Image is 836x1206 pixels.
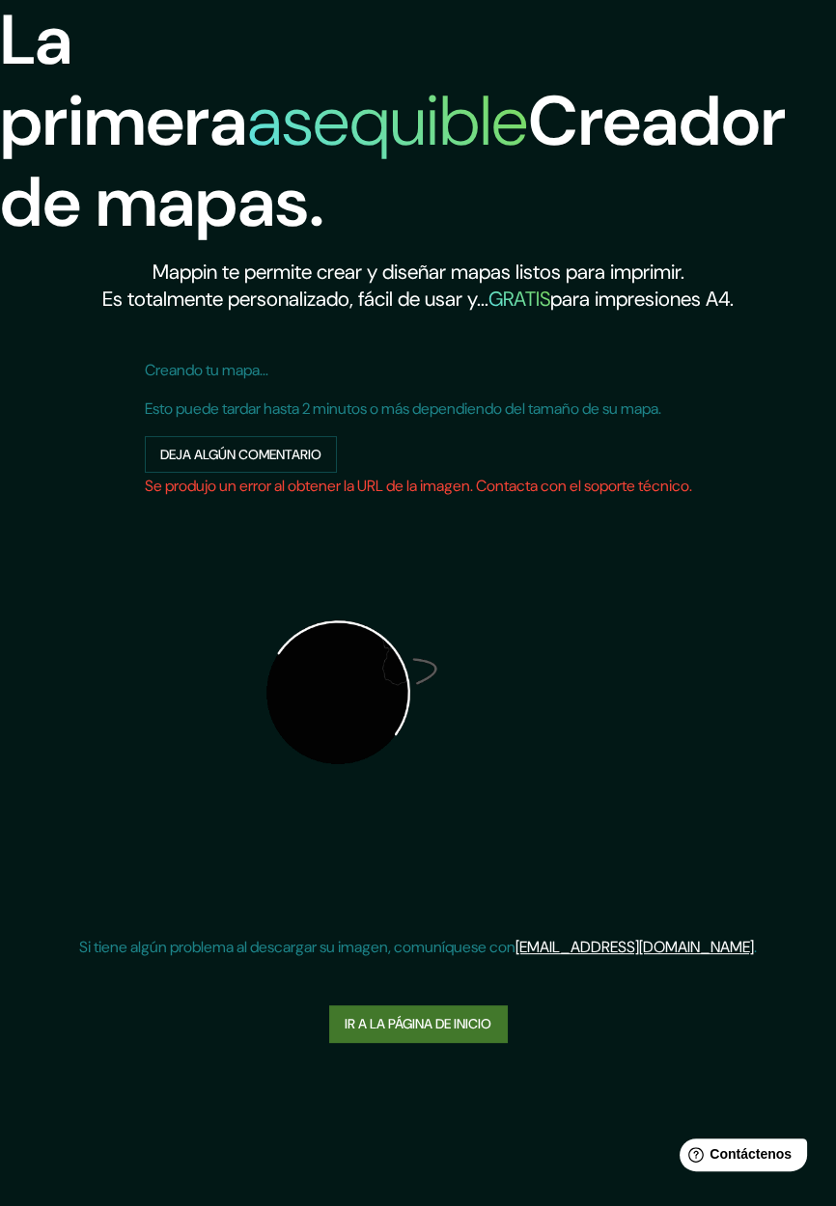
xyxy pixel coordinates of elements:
button: Deja algún comentario [145,436,337,473]
font: para impresiones A4. [550,286,734,313]
font: Se produjo un error al obtener la URL de la imagen. Contacta con el soporte técnico. [145,476,692,496]
font: Creando tu mapa... [145,360,268,380]
a: [EMAIL_ADDRESS][DOMAIN_NAME] [516,937,754,957]
font: Si tiene algún problema al descargar su imagen, comuníquese con [79,937,516,957]
font: . [754,937,757,957]
font: Ir a la página de inicio [345,1015,491,1032]
font: asequible [247,76,528,166]
font: Mappin te permite crear y diseñar mapas listos para imprimir. [153,259,684,286]
a: Ir a la página de inicio [329,1005,507,1042]
font: GRATIS [488,286,550,313]
font: Es totalmente personalizado, fácil de usar y... [102,286,488,313]
font: Esto puede tardar hasta 2 minutos o más dependiendo del tamaño de su mapa. [145,398,661,419]
font: Deja algún comentario [160,446,321,463]
iframe: Lanzador de widgets de ayuda [664,1131,815,1185]
img: carga mundial [145,500,531,886]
